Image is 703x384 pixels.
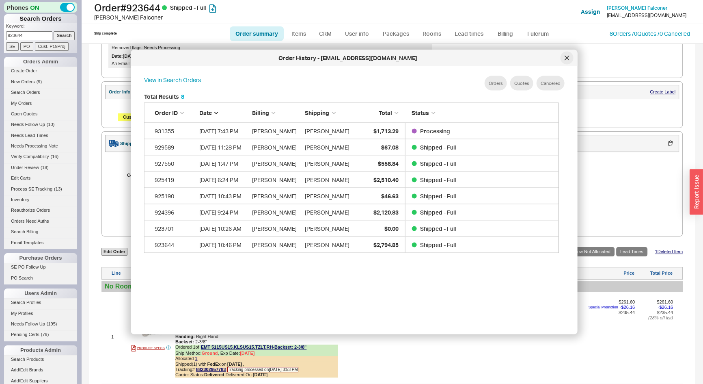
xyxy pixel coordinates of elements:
span: Needs Follow Up [11,321,45,326]
span: $2,510.40 [373,176,398,183]
div: 6/19/25 10:26 AM [199,220,248,236]
span: Total [378,109,392,116]
a: Items [285,26,312,41]
div: 7/21/25 11:28 PM [199,139,248,155]
a: 882302957783 [196,367,226,372]
a: Needs Follow Up(10) [4,120,77,129]
a: Open Quotes [4,110,77,118]
span: $235.44 [657,310,673,315]
span: $0.00 [384,225,398,232]
button: Quotes [510,76,533,91]
span: $2,120.83 [373,208,398,215]
a: Search Products [4,355,77,364]
a: Create Order [4,67,77,75]
a: Needs Follow Up(195) [4,320,77,328]
div: [PERSON_NAME] [305,220,349,236]
div: [PERSON_NAME] [305,123,349,139]
p: Keyword: [6,23,77,31]
button: Orders [485,76,507,91]
a: User info [339,26,375,41]
div: 931355 [155,123,195,139]
span: Carrier Status: [175,372,226,377]
a: Search Orders [4,88,77,97]
span: 8 [181,93,184,100]
span: ( 79 ) [41,332,49,337]
b: [DATE] [227,362,242,367]
a: Lead Times [616,247,647,256]
div: [PERSON_NAME] [252,204,301,220]
a: Create Label [650,89,675,94]
div: 927550 [155,155,195,171]
a: 923644[DATE] 10:46 PM[PERSON_NAME][PERSON_NAME]$2,794.85Shipped - Full [144,237,559,253]
div: 924396 [155,204,195,220]
a: CRM [313,26,337,41]
div: Customer Comments: [118,113,171,121]
a: [PERSON_NAME] Falconer [607,5,668,11]
b: Ground [202,351,218,356]
div: 1 [560,299,562,381]
a: PRODUCT SPECS [131,345,165,351]
a: 924396[DATE] 9:24 PM[PERSON_NAME][PERSON_NAME]$2,120.83Shipped - Full [144,204,559,221]
div: 925190 [155,188,195,204]
span: $261.60 [619,299,635,304]
div: , Exp Date: [218,351,255,356]
div: [PERSON_NAME] [252,171,301,188]
div: State: [113,207,174,212]
span: $235.44 [619,310,635,315]
span: $46.63 [381,192,398,199]
span: Date [199,109,212,116]
div: Last Name: [113,164,174,169]
div: Ordered 1 of Ship Method: [175,345,338,356]
span: ( 13 ) [54,187,62,191]
a: Orders Need Auths [4,217,77,226]
span: Shipped - Full [420,208,455,215]
a: 923701[DATE] 10:26 AM[PERSON_NAME][PERSON_NAME]$0.00Shipped - Full [144,221,559,237]
span: Processing [420,127,450,134]
div: [PERSON_NAME] [252,236,301,253]
a: 927550[DATE] 1:47 PM[PERSON_NAME][PERSON_NAME]$558.84Shipped - Full [144,156,559,172]
input: Cust. PO/Proj [35,42,69,51]
div: Apt/Suite: [113,190,174,195]
span: $2,794.85 [373,241,398,248]
div: No Room [105,282,679,290]
span: Needs Follow Up [11,122,45,127]
a: Process SE Tracking(13) [4,185,77,193]
div: 923644 [155,236,195,253]
a: Pending Certs(79) [4,330,77,339]
span: [DATE] [240,351,254,356]
span: ( 9 ) [37,79,42,84]
div: [PERSON_NAME] [305,236,349,253]
a: Lead times [449,26,490,41]
span: Needs Processing Note [11,143,58,148]
div: Allocated [175,356,338,361]
div: [PERSON_NAME] [252,139,301,155]
div: Shipping [305,109,354,117]
div: Status [405,109,554,117]
div: [PERSON_NAME] [305,155,349,171]
div: Order ID [155,109,195,117]
div: 923701 [155,220,195,236]
input: PO [20,42,33,51]
div: Shipping Information [120,141,165,146]
a: 931355[DATE] 7:43 PM[PERSON_NAME][PERSON_NAME]$1,713.29Processing [144,123,559,139]
span: Shipped - Full [420,143,455,150]
span: ( 16 ) [51,154,59,159]
span: Delivered On: [226,372,268,377]
div: [PERSON_NAME] [252,188,301,204]
div: 2-3/8" [175,339,338,345]
div: Right Hand [175,334,338,339]
div: 6/26/25 10:43 PM [199,188,248,204]
div: 7/30/25 7:43 PM [199,123,248,139]
span: ( 10 ) [47,122,55,127]
a: Edit Order [101,248,127,256]
div: Purchase Orders [4,253,77,263]
a: PO Search [4,274,77,282]
a: 1Deleted Item [655,249,683,254]
div: Ship complete [94,31,117,36]
div: Line [112,271,130,276]
div: 925419 [155,171,195,188]
a: Edit Carts [4,174,77,182]
div: An Email was sent to with the subject: [112,61,429,66]
div: ( 28 % off list) [636,315,673,321]
span: Backset : [175,339,194,344]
